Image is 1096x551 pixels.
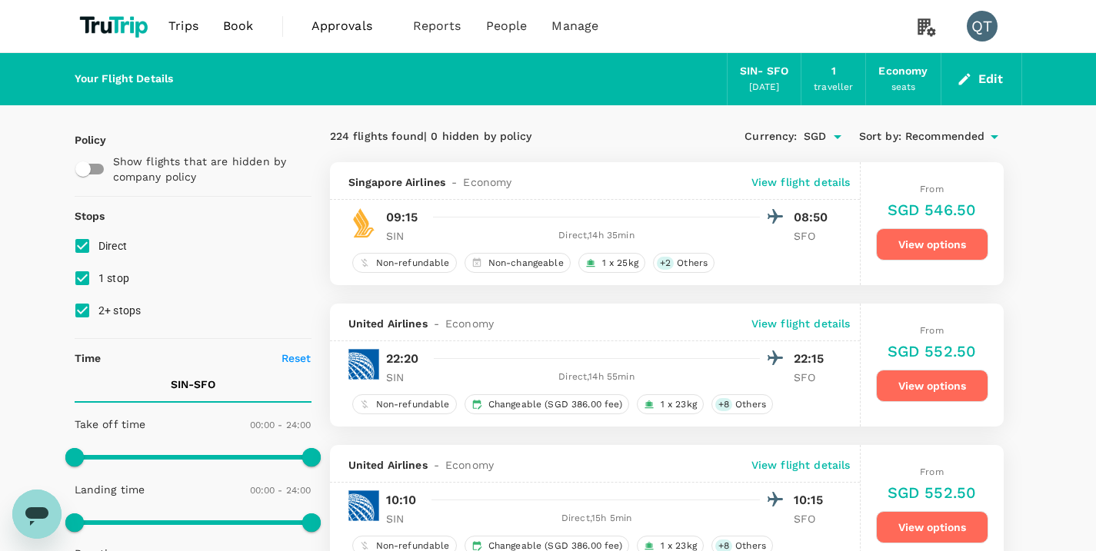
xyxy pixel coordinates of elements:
[348,316,428,331] span: United Airlines
[920,325,944,336] span: From
[671,257,714,270] span: Others
[348,349,379,380] img: UA
[465,253,571,273] div: Non-changeable
[878,63,928,80] div: Economy
[223,17,254,35] span: Book
[98,304,142,317] span: 2+ stops
[75,210,105,222] strong: Stops
[814,80,853,95] div: traveller
[75,482,145,497] p: Landing time
[637,394,704,414] div: 1 x 23kg
[311,17,388,35] span: Approvals
[445,174,463,190] span: -
[445,457,494,473] span: Economy
[888,480,977,505] h6: SGD 552.50
[250,420,311,430] span: 00:00 - 24:00
[75,132,88,148] p: Policy
[98,240,128,252] span: Direct
[348,457,428,473] span: United Airlines
[657,257,674,270] span: + 2
[386,370,425,385] p: SIN
[348,207,379,238] img: SQ
[920,184,944,194] span: From
[859,128,901,145] span: Sort by :
[967,11,998,41] div: QT
[751,457,851,473] p: View flight details
[745,128,797,145] span: Currency :
[370,257,456,270] span: Non-refundable
[729,398,772,411] span: Others
[386,491,417,510] p: 10:10
[749,80,780,95] div: [DATE]
[428,457,445,473] span: -
[386,208,418,227] p: 09:15
[113,154,301,184] p: Show flights that are hidden by company policy
[876,228,988,261] button: View options
[794,208,832,227] p: 08:50
[486,17,528,35] span: People
[920,466,944,477] span: From
[445,316,494,331] span: Economy
[330,128,667,145] div: 224 flights found | 0 hidden by policy
[888,197,977,222] h6: SGD 546.50
[794,350,832,368] p: 22:15
[655,398,703,411] span: 1 x 23kg
[465,394,629,414] div: Changeable (SGD 386.00 fee)
[370,398,456,411] span: Non-refundable
[434,511,760,526] div: Direct , 15h 5min
[386,511,425,526] p: SIN
[876,511,988,543] button: View options
[794,228,832,244] p: SFO
[827,126,848,148] button: Open
[653,253,715,273] div: +2Others
[551,17,598,35] span: Manage
[578,253,645,273] div: 1 x 25kg
[794,511,832,526] p: SFO
[428,316,445,331] span: -
[888,339,977,363] h6: SGD 552.50
[463,174,511,190] span: Economy
[171,377,215,392] p: SIN - SFO
[434,370,760,385] div: Direct , 14h 55min
[715,398,732,411] span: + 8
[482,257,570,270] span: Non-changeable
[740,63,788,80] div: SIN - SFO
[348,490,379,521] img: UA
[98,272,130,284] span: 1 stop
[386,228,425,244] p: SIN
[281,350,311,366] p: Reset
[891,80,916,95] div: seats
[751,316,851,331] p: View flight details
[75,417,146,432] p: Take off time
[413,17,461,35] span: Reports
[75,9,157,43] img: TruTrip logo
[386,350,419,368] p: 22:20
[876,370,988,402] button: View options
[12,490,62,539] iframe: Button to launch messaging window
[348,174,446,190] span: Singapore Airlines
[482,398,628,411] span: Changeable (SGD 386.00 fee)
[751,174,851,190] p: View flight details
[75,71,174,88] div: Your Flight Details
[434,228,760,244] div: Direct , 14h 35min
[596,257,645,270] span: 1 x 25kg
[954,67,1009,91] button: Edit
[352,394,457,414] div: Non-refundable
[250,485,311,496] span: 00:00 - 24:00
[831,63,836,80] div: 1
[794,370,832,385] p: SFO
[168,17,198,35] span: Trips
[352,253,457,273] div: Non-refundable
[711,394,773,414] div: +8Others
[794,491,832,510] p: 10:15
[75,350,102,366] p: Time
[905,128,985,145] span: Recommended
